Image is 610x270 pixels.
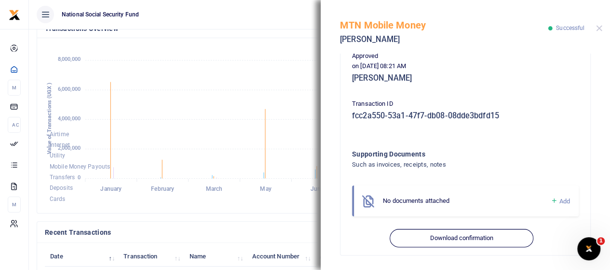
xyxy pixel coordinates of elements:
[184,246,246,267] th: Name: activate to sort column ascending
[50,163,110,170] span: Mobile Money Payouts
[58,145,81,151] tspan: 2,000,000
[577,237,600,260] iframe: Intercom live chat
[352,111,579,121] h5: fcc2a550-53a1-47f7-db08-08dde3bdfd15
[352,149,540,159] h4: Supporting Documents
[9,9,20,21] img: logo-small
[58,10,143,19] span: National Social Security Fund
[50,185,73,192] span: Deposits
[45,227,365,238] h4: Recent Transactions
[352,159,540,170] h4: Such as invoices, receipts, notes
[311,185,324,192] tspan: June
[8,80,21,96] li: M
[559,198,570,205] span: Add
[260,185,271,192] tspan: May
[8,117,21,133] li: Ac
[352,99,579,109] p: Transaction ID
[550,196,570,207] a: Add
[556,25,584,31] span: Successful
[78,174,81,181] tspan: 0
[45,246,118,267] th: Date: activate to sort column descending
[596,25,602,31] button: Close
[118,246,184,267] th: Transaction: activate to sort column ascending
[340,19,548,31] h5: MTN Mobile Money
[9,11,20,18] a: logo-small logo-large logo-large
[58,86,81,92] tspan: 6,000,000
[58,115,81,122] tspan: 4,000,000
[46,83,53,155] text: Value of Transactions (UGX )
[50,153,65,159] span: Utility
[50,196,66,202] span: Cards
[50,174,75,181] span: Transfers
[151,185,174,192] tspan: February
[314,246,357,267] th: Amount: activate to sort column ascending
[352,61,579,71] p: on [DATE] 08:21 AM
[50,131,69,138] span: Airtime
[58,57,81,63] tspan: 8,000,000
[340,35,548,44] h5: [PERSON_NAME]
[390,229,533,247] button: Download confirmation
[100,185,122,192] tspan: January
[50,142,70,148] span: Internet
[246,246,314,267] th: Account Number: activate to sort column ascending
[597,237,605,245] span: 1
[352,51,579,61] p: Approved
[352,73,579,83] h5: [PERSON_NAME]
[383,197,449,204] span: No documents attached
[8,197,21,213] li: M
[206,185,223,192] tspan: March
